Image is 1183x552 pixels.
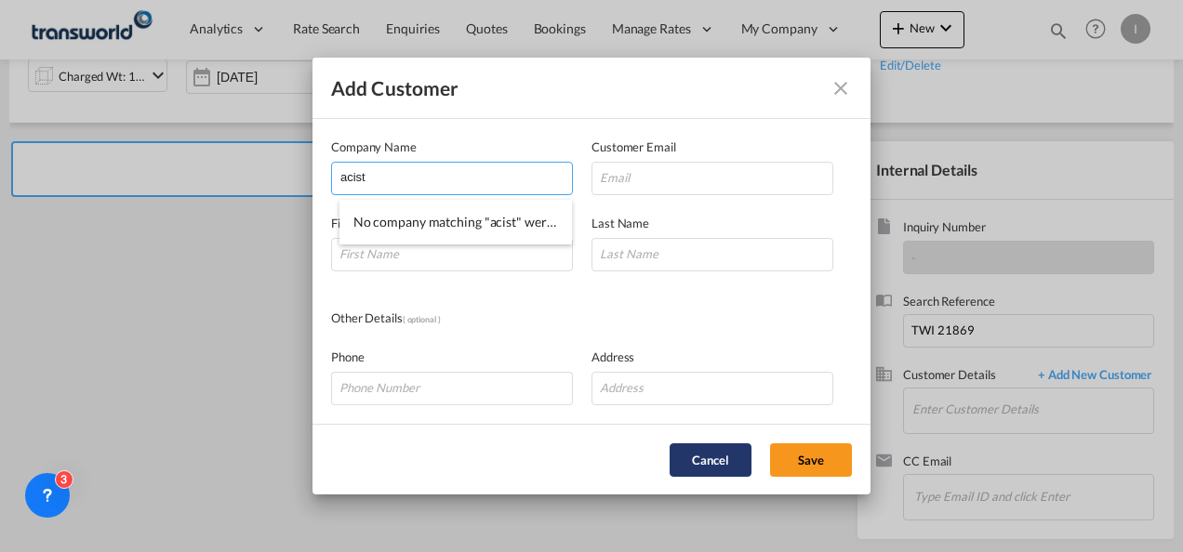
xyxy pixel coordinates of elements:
button: Cancel [670,443,751,477]
button: Save [770,443,852,477]
button: icon-close [822,70,859,107]
md-dialog: Add Customer Company ... [312,58,871,494]
md-icon: icon-close [830,77,852,99]
input: Email [591,162,833,195]
span: Customer [371,76,459,99]
input: Last Name [591,238,833,271]
input: Address [591,372,833,405]
span: ( optional ) [403,314,441,324]
input: First Name [331,238,573,271]
span: Company Name [331,139,417,154]
span: Add [331,76,367,99]
span: Last Name [591,216,649,230]
li: No company matching "acist" were found. [339,200,573,244]
span: First Name [331,216,390,230]
span: Address [591,349,634,364]
span: Phone [331,349,365,364]
input: Phone Number [331,372,573,405]
input: Company [340,163,572,191]
span: Customer Email [591,139,676,154]
div: Other Details [331,309,591,329]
